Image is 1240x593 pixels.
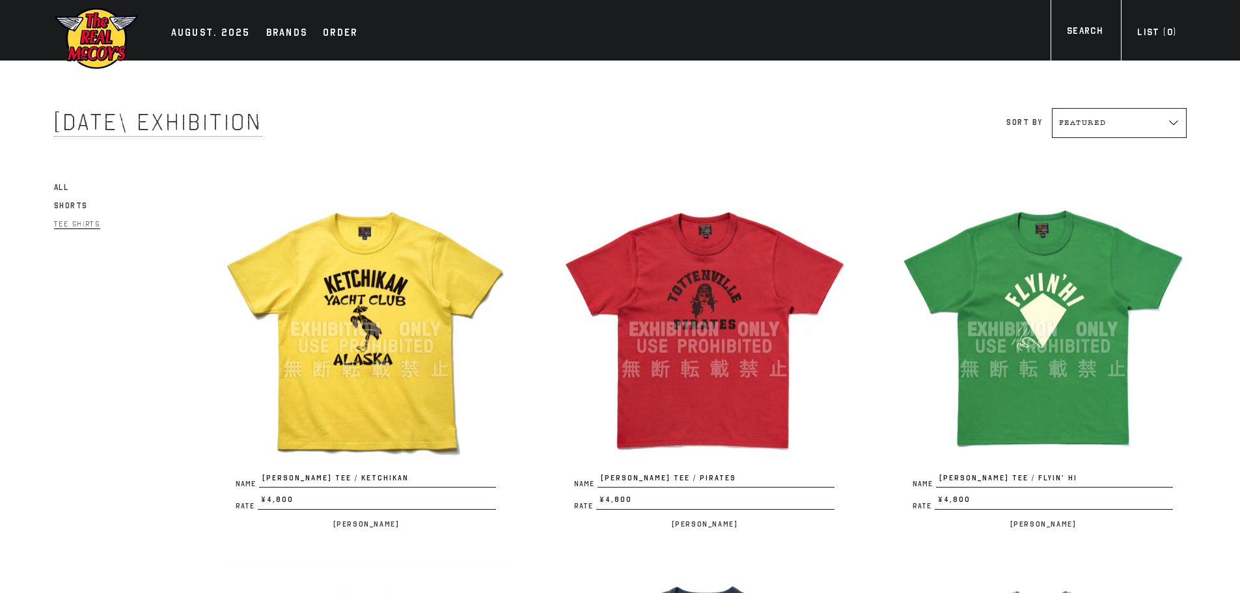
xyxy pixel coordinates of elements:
span: Name [574,480,598,488]
a: List (0) [1121,25,1192,43]
a: Order [316,25,364,43]
span: 0 [1167,27,1173,38]
p: [PERSON_NAME] [900,516,1186,532]
a: Shorts [54,198,89,214]
div: AUGUST. 2025 [171,25,251,43]
a: Search [1051,24,1119,42]
label: Sort by [1006,118,1042,127]
span: Rate [236,503,258,510]
a: JOE MCCOY TEE / KETCHIKAN Name[PERSON_NAME] TEE / KETCHIKAN Rate¥4,800 [PERSON_NAME] [223,186,509,532]
span: Rate [574,503,596,510]
span: [DATE] Exhibition [54,108,262,137]
span: Name [913,480,936,488]
img: mccoys-exhibition [54,7,139,70]
div: Search [1067,24,1103,42]
div: List ( ) [1137,25,1176,43]
img: JOE MCCOY TEE / PIRATES [561,186,847,473]
a: Tee Shirts [54,216,100,232]
span: ¥4,800 [258,494,496,510]
div: Order [323,25,357,43]
span: [PERSON_NAME] TEE / KETCHIKAN [259,473,496,488]
span: Tee Shirts [54,219,100,229]
span: [PERSON_NAME] TEE / PIRATES [598,473,834,488]
a: All [54,180,69,195]
a: AUGUST. 2025 [165,25,257,43]
p: [PERSON_NAME] [561,516,847,532]
span: [PERSON_NAME] TEE / FLYIN’ HI [936,473,1173,488]
div: Brands [266,25,308,43]
img: JOE MCCOY TEE / KETCHIKAN [223,186,509,473]
span: Name [236,480,259,488]
span: ¥4,800 [935,494,1173,510]
a: JOE MCCOY TEE / PIRATES Name[PERSON_NAME] TEE / PIRATES Rate¥4,800 [PERSON_NAME] [561,186,847,532]
span: ¥4,800 [596,494,834,510]
span: Rate [913,503,935,510]
img: JOE MCCOY TEE / FLYIN’ HI [900,186,1186,473]
span: All [54,183,69,192]
p: [PERSON_NAME] [223,516,509,532]
span: Shorts [54,201,89,210]
a: JOE MCCOY TEE / FLYIN’ HI Name[PERSON_NAME] TEE / FLYIN’ HI Rate¥4,800 [PERSON_NAME] [900,186,1186,532]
